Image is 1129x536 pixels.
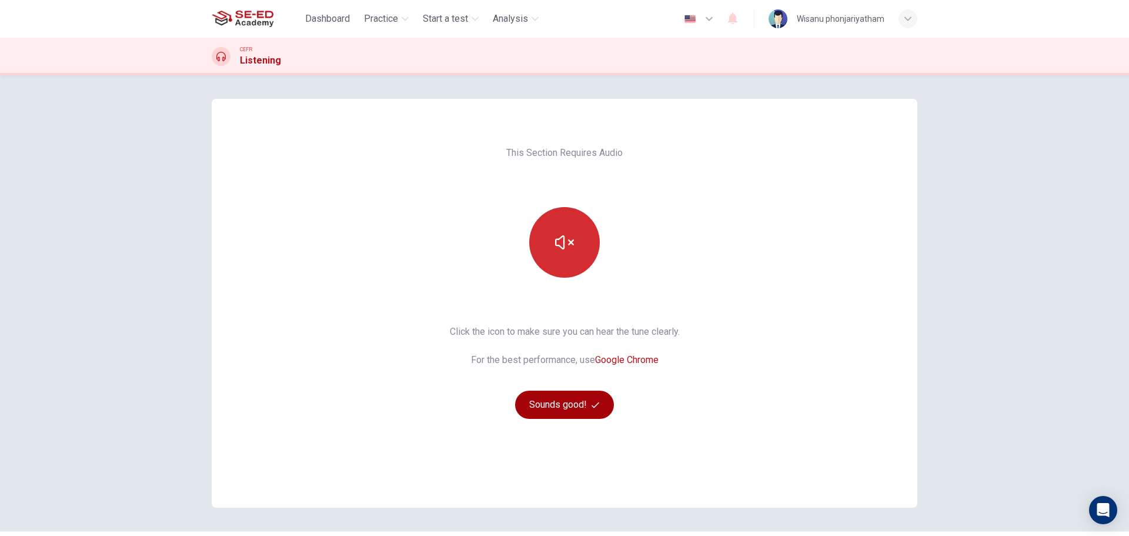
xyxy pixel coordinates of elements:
button: Start a test [418,8,483,29]
img: SE-ED Academy logo [212,7,273,31]
span: Analysis [493,12,528,26]
h1: Listening [240,54,281,68]
span: Dashboard [305,12,350,26]
span: Click the icon to make sure you can hear the tune clearly. [450,325,680,339]
span: For the best performance, use [450,353,680,367]
div: Wisanu phonjariyatham [797,12,884,26]
span: This Section Requires Audio [506,146,623,160]
div: Open Intercom Messenger [1089,496,1117,524]
button: Dashboard [300,8,355,29]
a: SE-ED Academy logo [212,7,300,31]
span: Practice [364,12,398,26]
img: en [683,15,697,24]
span: Start a test [423,12,468,26]
a: Google Chrome [595,354,659,365]
button: Analysis [488,8,543,29]
img: Profile picture [769,9,787,28]
span: CEFR [240,45,252,54]
button: Practice [359,8,413,29]
button: Sounds good! [515,391,614,419]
